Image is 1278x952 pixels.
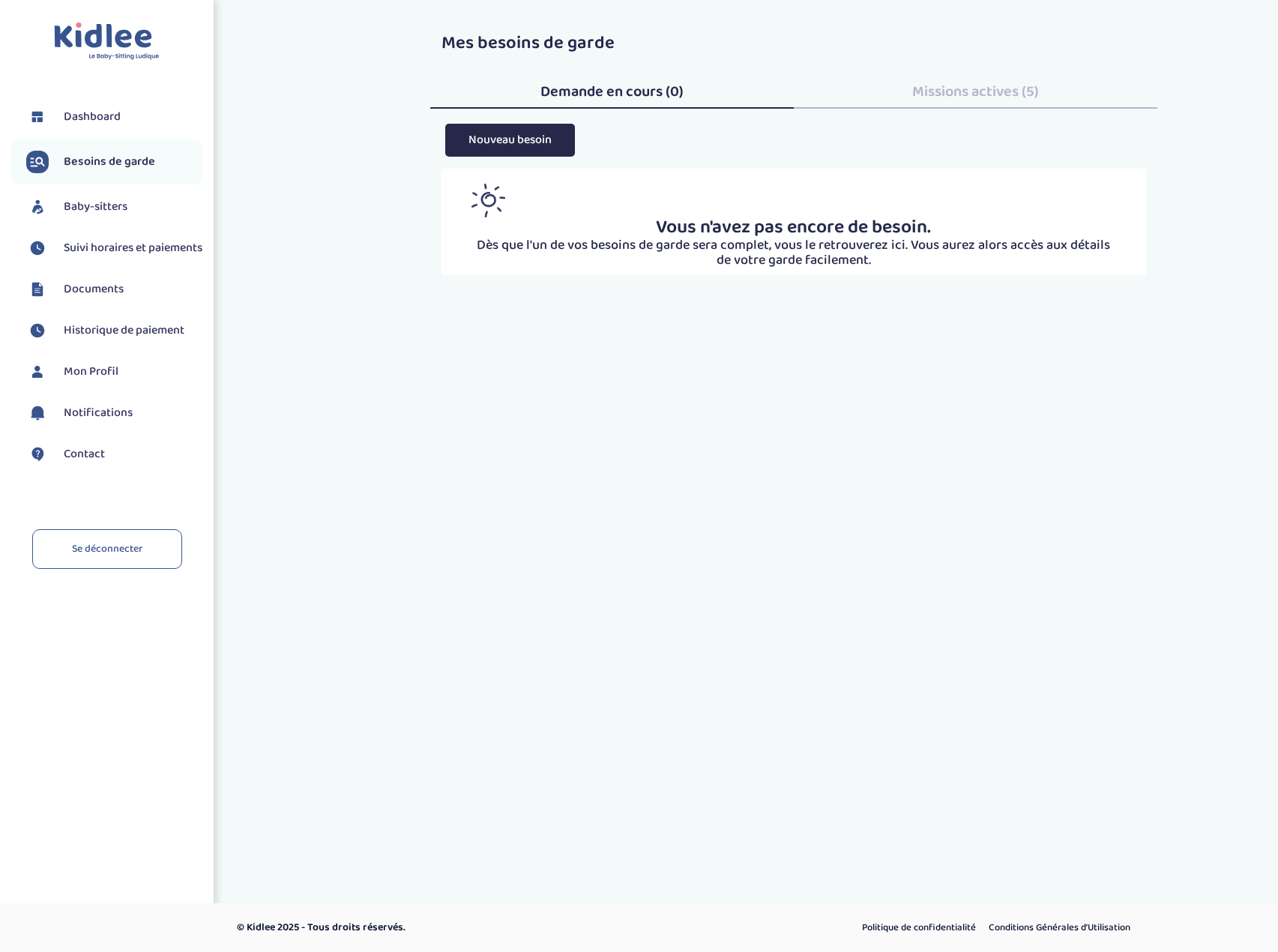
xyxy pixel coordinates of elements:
a: Suivi horaires et paiements [26,237,202,259]
span: Besoins de garde [64,153,155,171]
a: Baby-sitters [26,196,202,218]
span: Notifications [64,404,133,422]
span: Historique de paiement [64,322,184,340]
img: inscription_membre_sun.png [471,184,505,217]
span: Dashboard [64,108,121,126]
a: Dashboard [26,106,202,128]
img: babysitters.svg [26,196,49,218]
a: Politique de confidentialité [857,918,981,938]
span: Documents [64,280,124,298]
img: notification.svg [26,402,49,424]
a: Conditions Générales d’Utilisation [983,918,1136,938]
p: Vous n'avez pas encore de besoin. [471,217,1116,238]
img: suivihoraire.svg [26,319,49,342]
a: Mon Profil [26,361,202,383]
img: dashboard.svg [26,106,49,128]
span: Demande en cours (0) [540,79,684,103]
a: Documents [26,278,202,301]
img: suivihoraire.svg [26,237,49,259]
button: Nouveau besoin [445,124,575,156]
span: Missions actives (5) [912,79,1039,103]
span: Mes besoins de garde [441,28,615,58]
span: Baby-sitters [64,198,127,216]
img: profil.svg [26,361,49,383]
span: Contact [64,445,105,463]
img: documents.svg [26,278,49,301]
img: contact.svg [26,443,49,466]
a: Historique de paiement [26,319,202,342]
a: Contact [26,443,202,466]
img: besoin.svg [26,151,49,173]
span: Suivi horaires et paiements [64,239,202,257]
span: Mon Profil [64,363,118,381]
img: logo.svg [54,22,160,61]
p: Dès que l'un de vos besoins de garde sera complet, vous le retrouverez ici. Vous aurez alors accè... [471,238,1116,268]
a: Se déconnecter [32,529,182,569]
a: Besoins de garde [26,151,202,173]
a: Notifications [26,402,202,424]
p: © Kidlee 2025 - Tous droits réservés. [237,920,703,936]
